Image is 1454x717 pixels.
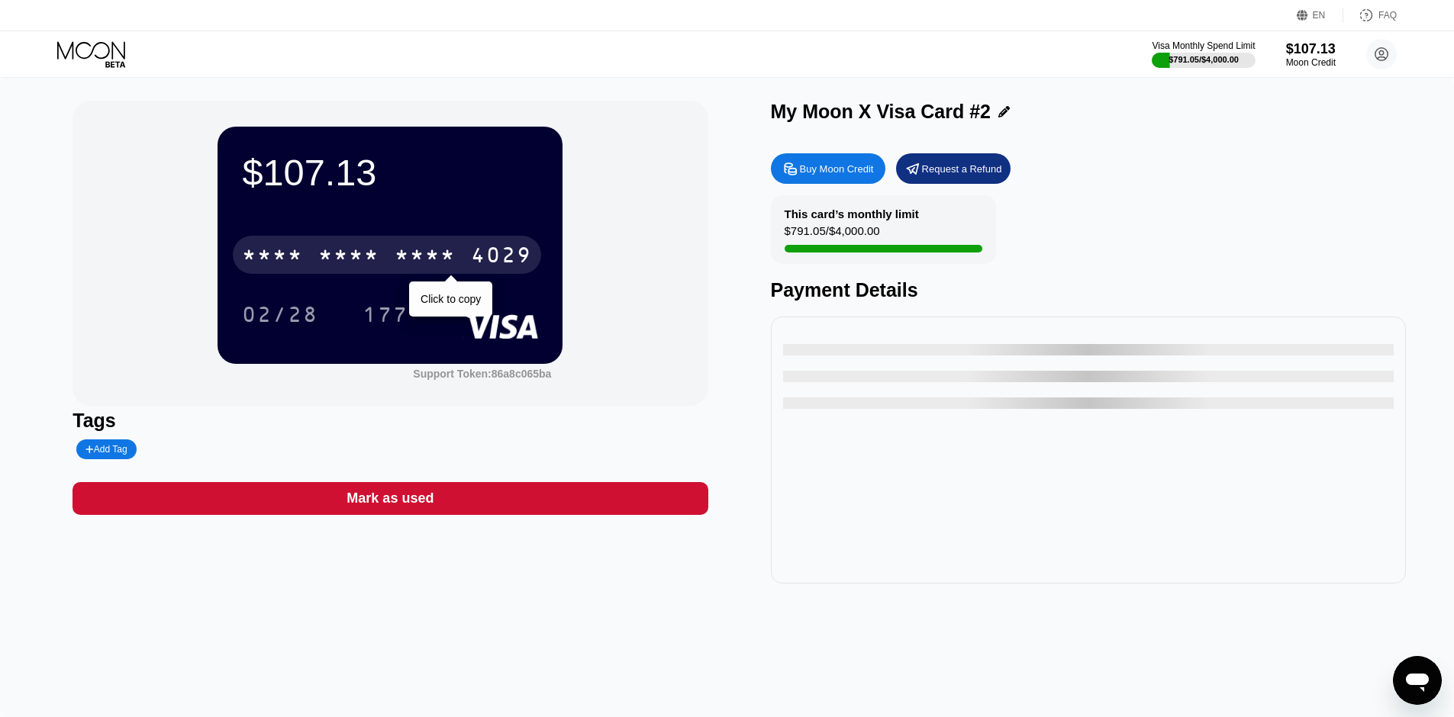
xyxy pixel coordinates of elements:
div: Request a Refund [896,153,1011,184]
div: Mark as used [73,482,708,515]
iframe: Button to launch messaging window [1393,656,1442,705]
div: 177 [351,295,420,333]
div: Support Token: 86a8c065ba [413,368,551,380]
div: Request a Refund [922,162,1002,175]
div: Add Tag [85,444,127,455]
div: Moon Credit [1286,57,1336,68]
div: $107.13 [242,151,538,194]
div: Payment Details [771,279,1406,301]
div: $107.13Moon Credit [1286,41,1336,68]
div: Visa Monthly Spend Limit$791.05/$4,000.00 [1152,40,1255,68]
div: 02/28 [242,304,318,329]
div: FAQ [1343,8,1397,23]
div: Click to copy [421,293,481,305]
div: 177 [363,304,408,329]
div: Buy Moon Credit [800,162,874,175]
div: This card’s monthly limit [785,207,919,220]
div: Buy Moon Credit [771,153,885,184]
div: EN [1297,8,1343,23]
div: $791.05 / $4,000.00 [1169,55,1239,64]
div: Tags [73,410,708,432]
div: My Moon X Visa Card #2 [771,101,991,123]
div: EN [1313,10,1326,21]
div: 4029 [471,245,532,269]
div: Add Tag [76,439,136,459]
div: $791.05 / $4,000.00 [785,224,880,245]
div: Mark as used [347,490,434,507]
div: 02/28 [231,295,330,333]
div: FAQ [1378,10,1397,21]
div: Visa Monthly Spend Limit [1152,40,1255,51]
div: Support Token:86a8c065ba [413,368,551,380]
div: $107.13 [1286,41,1336,57]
